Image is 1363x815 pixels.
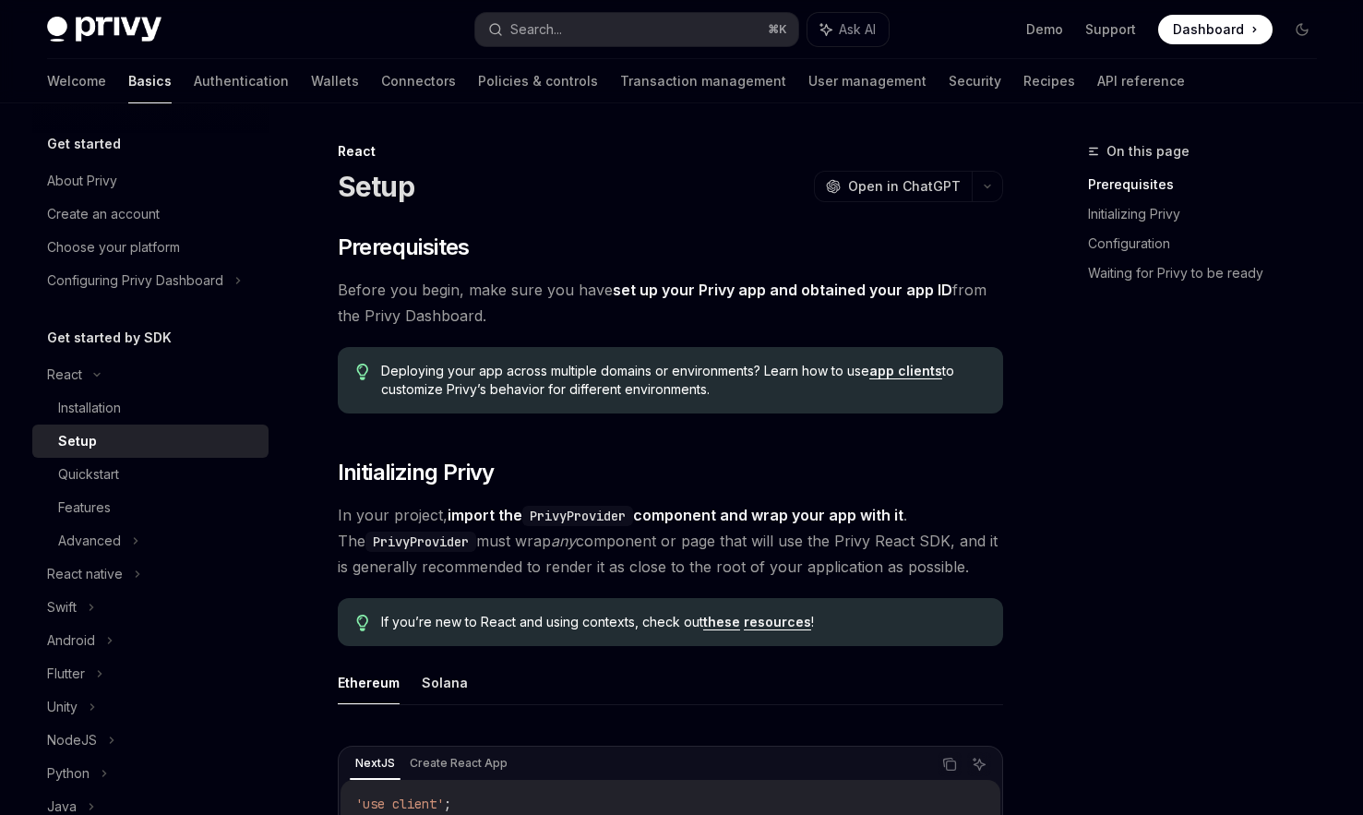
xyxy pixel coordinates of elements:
a: Configuration [1088,229,1332,258]
span: Prerequisites [338,233,470,262]
em: any [551,532,576,550]
span: On this page [1106,140,1190,162]
a: Waiting for Privy to be ready [1088,258,1332,288]
span: ; [444,796,451,812]
span: In your project, . The must wrap component or page that will use the Privy React SDK, and it is g... [338,502,1003,580]
a: Transaction management [620,59,786,103]
a: these [703,614,740,630]
div: NodeJS [47,729,97,751]
code: PrivyProvider [365,532,476,552]
img: dark logo [47,17,161,42]
div: React [338,142,1003,161]
a: Features [32,491,269,524]
span: ⌘ K [768,22,787,37]
div: Flutter [47,663,85,685]
div: Swift [47,596,77,618]
div: About Privy [47,170,117,192]
h5: Get started by SDK [47,327,172,349]
a: resources [744,614,811,630]
a: Authentication [194,59,289,103]
span: If you’re new to React and using contexts, check out ! [381,613,984,631]
button: Ethereum [338,661,400,704]
a: Setup [32,425,269,458]
div: Create React App [404,752,513,774]
a: Connectors [381,59,456,103]
div: Installation [58,397,121,419]
svg: Tip [356,364,369,380]
a: API reference [1097,59,1185,103]
div: Advanced [58,530,121,552]
button: Ask AI [807,13,889,46]
div: React [47,364,82,386]
div: Create an account [47,203,160,225]
a: Recipes [1023,59,1075,103]
span: Initializing Privy [338,458,495,487]
a: Initializing Privy [1088,199,1332,229]
a: About Privy [32,164,269,198]
strong: import the component and wrap your app with it [448,506,903,524]
div: Android [47,629,95,652]
svg: Tip [356,615,369,631]
a: Support [1085,20,1136,39]
button: Copy the contents from the code block [938,752,962,776]
a: Demo [1026,20,1063,39]
div: Quickstart [58,463,119,485]
a: Quickstart [32,458,269,491]
div: Unity [47,696,78,718]
code: PrivyProvider [522,506,633,526]
span: Open in ChatGPT [848,177,961,196]
a: Prerequisites [1088,170,1332,199]
div: Search... [510,18,562,41]
a: User management [808,59,927,103]
span: 'use client' [355,796,444,812]
a: Dashboard [1158,15,1273,44]
span: Deploying your app across multiple domains or environments? Learn how to use to customize Privy’s... [381,362,984,399]
a: Installation [32,391,269,425]
a: Security [949,59,1001,103]
button: Search...⌘K [475,13,798,46]
button: Open in ChatGPT [814,171,972,202]
span: Before you begin, make sure you have from the Privy Dashboard. [338,277,1003,329]
button: Solana [422,661,468,704]
a: app clients [869,363,942,379]
div: Setup [58,430,97,452]
a: Create an account [32,198,269,231]
button: Toggle dark mode [1287,15,1317,44]
div: Features [58,497,111,519]
a: Policies & controls [478,59,598,103]
a: Wallets [311,59,359,103]
div: Configuring Privy Dashboard [47,270,223,292]
a: set up your Privy app and obtained your app ID [613,281,952,300]
div: Choose your platform [47,236,180,258]
a: Welcome [47,59,106,103]
span: Ask AI [839,20,876,39]
h1: Setup [338,170,414,203]
div: Python [47,762,90,785]
div: NextJS [350,752,401,774]
h5: Get started [47,133,121,155]
button: Ask AI [967,752,991,776]
a: Basics [128,59,172,103]
a: Choose your platform [32,231,269,264]
div: React native [47,563,123,585]
span: Dashboard [1173,20,1244,39]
